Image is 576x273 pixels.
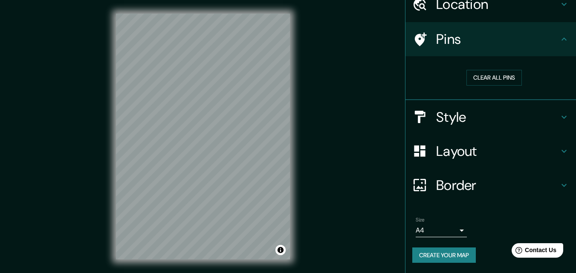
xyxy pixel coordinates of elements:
h4: Style [436,109,559,126]
button: Clear all pins [466,70,522,86]
h4: Pins [436,31,559,48]
h4: Layout [436,143,559,160]
h4: Border [436,177,559,194]
div: Border [405,168,576,202]
div: Pins [405,22,576,56]
button: Create your map [412,247,476,263]
iframe: Help widget launcher [500,240,567,264]
button: Toggle attribution [275,245,286,255]
div: Style [405,100,576,134]
div: Layout [405,134,576,168]
canvas: Map [116,14,290,259]
label: Size [416,216,425,223]
div: A4 [416,224,467,237]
